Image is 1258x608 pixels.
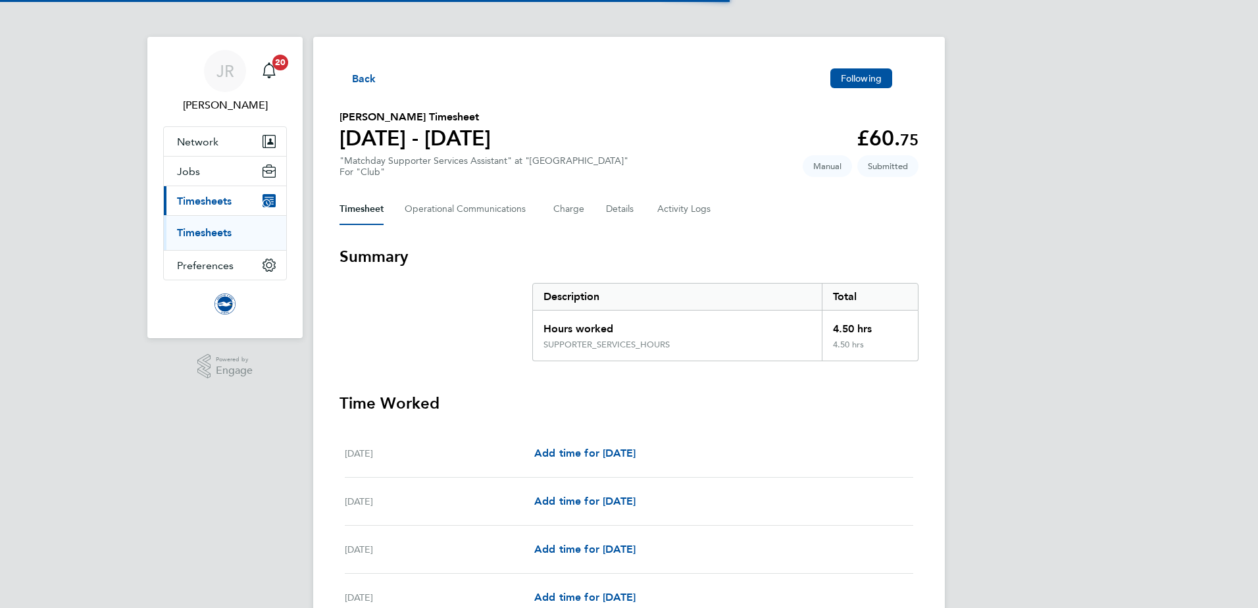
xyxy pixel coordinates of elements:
[532,283,918,361] div: Summary
[340,125,491,151] h1: [DATE] - [DATE]
[164,251,286,280] button: Preferences
[163,50,287,113] a: JR[PERSON_NAME]
[534,447,636,459] span: Add time for [DATE]
[340,166,628,178] div: For "Club"
[543,340,670,350] div: SUPPORTER_SERVICES_HOURS
[822,311,918,340] div: 4.50 hrs
[553,193,585,225] button: Charge
[163,293,287,315] a: Go to home page
[216,354,253,365] span: Powered by
[340,193,384,225] button: Timesheet
[216,63,234,80] span: JR
[177,226,232,239] a: Timesheets
[352,71,376,87] span: Back
[345,542,534,557] div: [DATE]
[534,591,636,603] span: Add time for [DATE]
[164,157,286,186] button: Jobs
[405,193,532,225] button: Operational Communications
[177,195,232,207] span: Timesheets
[340,109,491,125] h2: [PERSON_NAME] Timesheet
[163,97,287,113] span: Joe Radley-Martin
[345,494,534,509] div: [DATE]
[830,68,892,88] button: Following
[857,126,918,151] app-decimal: £60.
[897,75,918,82] button: Timesheets Menu
[533,284,822,310] div: Description
[657,193,713,225] button: Activity Logs
[164,127,286,156] button: Network
[216,365,253,376] span: Engage
[534,542,636,557] a: Add time for [DATE]
[272,55,288,70] span: 20
[340,393,918,414] h3: Time Worked
[534,495,636,507] span: Add time for [DATE]
[340,246,918,267] h3: Summary
[534,445,636,461] a: Add time for [DATE]
[177,136,218,148] span: Network
[534,494,636,509] a: Add time for [DATE]
[857,155,918,177] span: This timesheet is Submitted.
[822,340,918,361] div: 4.50 hrs
[533,311,822,340] div: Hours worked
[822,284,918,310] div: Total
[147,37,303,338] nav: Main navigation
[197,354,253,379] a: Powered byEngage
[340,155,628,178] div: "Matchday Supporter Services Assistant" at "[GEOGRAPHIC_DATA]"
[256,50,282,92] a: 20
[177,165,200,178] span: Jobs
[345,590,534,605] div: [DATE]
[345,445,534,461] div: [DATE]
[177,259,234,272] span: Preferences
[534,590,636,605] a: Add time for [DATE]
[606,193,636,225] button: Details
[164,186,286,215] button: Timesheets
[803,155,852,177] span: This timesheet was manually created.
[214,293,236,315] img: brightonandhovealbion-logo-retina.png
[900,130,918,149] span: 75
[164,215,286,250] div: Timesheets
[340,70,376,86] button: Back
[841,72,882,84] span: Following
[534,543,636,555] span: Add time for [DATE]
